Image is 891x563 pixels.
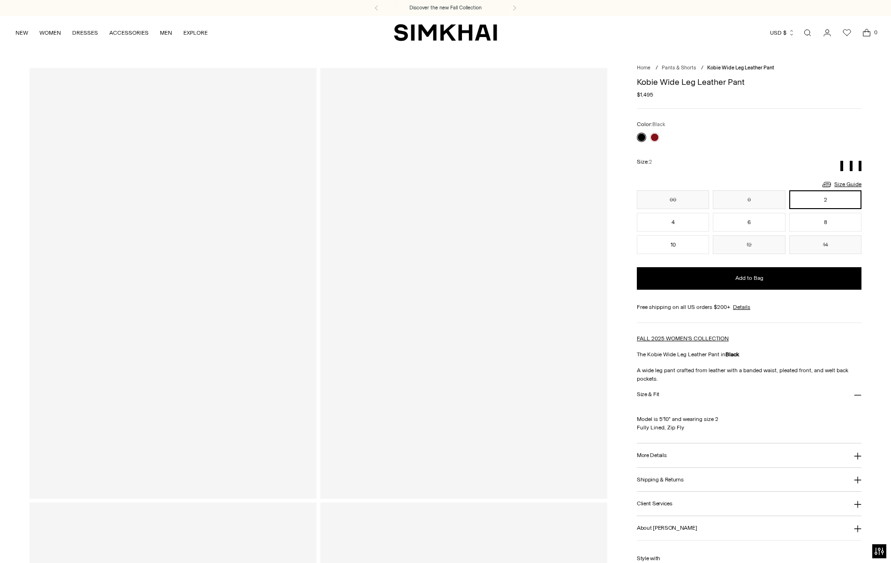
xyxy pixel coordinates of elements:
div: / [701,64,703,72]
button: 0 [713,190,785,209]
span: Add to Bag [735,274,763,282]
a: FALL 2025 WOMEN'S COLLECTION [637,335,729,342]
h3: Size & Fit [637,391,659,398]
a: Wishlist [838,23,856,42]
nav: breadcrumbs [637,64,861,72]
span: Kobie Wide Leg Leather Pant [707,65,774,71]
a: Open search modal [798,23,817,42]
h1: Kobie Wide Leg Leather Pant [637,78,861,86]
button: Shipping & Returns [637,468,861,492]
button: 6 [713,213,785,232]
a: NEW [15,23,28,43]
a: MEN [160,23,172,43]
h3: Shipping & Returns [637,477,684,483]
p: The Kobie Wide Leg Leather Pant in [637,350,861,359]
a: Pants & Shorts [662,65,696,71]
button: 4 [637,213,709,232]
span: 0 [871,28,880,37]
span: $1,495 [637,90,653,99]
label: Color: [637,120,665,129]
a: Size Guide [821,179,861,190]
a: Home [637,65,650,71]
button: 10 [637,235,709,254]
a: Kobie Wide Leg Leather Pant [30,68,317,498]
a: Discover the new Fall Collection [409,4,482,12]
p: Model is 5'10" and wearing size 2 Fully Lined, Zip Fly [637,406,861,432]
a: DRESSES [72,23,98,43]
div: / [656,64,658,72]
button: Add to Bag [637,267,861,290]
button: 2 [789,190,861,209]
button: Client Services [637,492,861,516]
h6: Style with [637,555,861,562]
a: Details [733,303,750,311]
a: EXPLORE [183,23,208,43]
a: SIMKHAI [394,23,497,42]
span: Black [652,121,665,128]
button: 12 [713,235,785,254]
a: Kobie Wide Leg Leather Pant [320,68,607,498]
a: ACCESSORIES [109,23,149,43]
h3: About [PERSON_NAME] [637,525,697,531]
button: 8 [789,213,861,232]
button: More Details [637,443,861,467]
span: 2 [649,159,652,165]
label: Size: [637,158,652,166]
button: USD $ [770,23,795,43]
strong: Black [725,351,739,358]
a: WOMEN [39,23,61,43]
button: Size & Fit [637,383,861,407]
a: Go to the account page [818,23,837,42]
h3: Client Services [637,501,672,507]
div: Free shipping on all US orders $200+ [637,303,861,311]
button: About [PERSON_NAME] [637,516,861,540]
h3: More Details [637,452,666,458]
a: Open cart modal [857,23,876,42]
p: A wide leg pant crafted from leather with a banded waist, pleated front, and welt back pockets. [637,366,861,383]
button: 00 [637,190,709,209]
button: 14 [789,235,861,254]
